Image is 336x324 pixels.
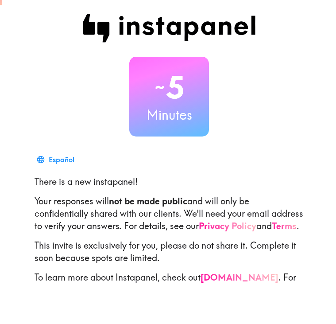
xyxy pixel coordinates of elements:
[35,239,304,264] p: This invite is exclusively for you, please do not share it. Complete it soon because spots are li...
[49,153,74,166] div: Español
[82,14,256,43] img: Instapanel
[35,195,304,232] p: Your responses will and will only be confidentially shared with our clients. We'll need your emai...
[109,195,187,207] b: not be made public
[129,69,209,105] h2: 5
[35,176,138,187] span: There is a new instapanel!
[272,220,297,231] a: Terms
[35,151,78,168] button: Español
[201,272,278,283] a: [DOMAIN_NAME]
[35,271,304,308] p: To learn more about Instapanel, check out . For questions or help, email us at .
[154,74,166,101] span: ~
[199,220,256,231] a: Privacy Policy
[129,105,209,124] h3: Minutes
